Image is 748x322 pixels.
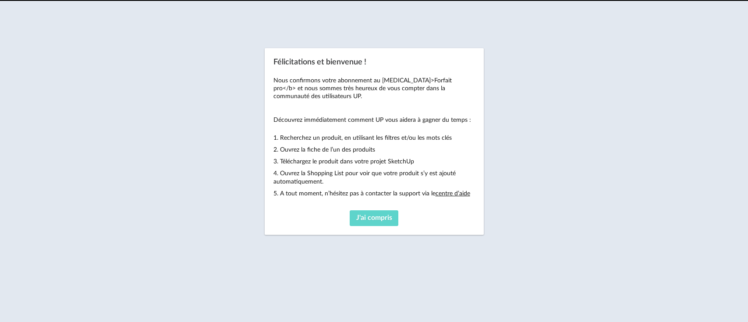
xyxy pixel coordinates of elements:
p: 2. Ouvrez la fiche de l’un des produits [273,146,475,154]
a: centre d’aide [436,191,470,197]
div: Félicitations et bienvenue ! [265,48,484,235]
p: Découvrez immédiatement comment UP vous aidera à gagner du temps : [273,116,475,124]
button: J'ai compris [350,210,399,226]
p: 1. Recherchez un produit, en utilisant les filtres et/ou les mots clés [273,134,475,142]
span: J'ai compris [356,214,392,221]
p: 3. Téléchargez le produit dans votre projet SketchUp [273,158,475,166]
p: 5. A tout moment, n’hésitez pas à contacter la support via le [273,190,475,198]
span: Félicitations et bienvenue ! [273,58,366,66]
p: 4. Ouvrez la Shopping List pour voir que votre produit s’y est ajouté automatiquement. [273,170,475,185]
p: Nous confirmons votre abonnement au [MEDICAL_DATA]>Forfait pro</b> et nous sommes très heureux de... [273,77,475,101]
